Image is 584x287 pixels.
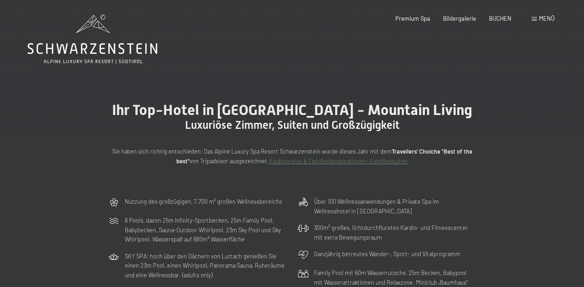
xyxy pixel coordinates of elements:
span: Menü [539,15,555,22]
a: BUCHEN [489,15,511,22]
p: 6 Pools, davon 25m Infinity-Sportbecken, 25m Family Pool, Babybecken, Sauna-Outdoor Whirlpool, 23... [125,216,286,244]
p: Über 100 Wellnessanwendungen & Private Spa im Wellnesshotel in [GEOGRAPHIC_DATA] [314,197,476,216]
p: SKY SPA: hoch über den Dächern von Luttach genießen Sie einen 23m Pool, einen Whirlpool, Panorama... [125,252,286,280]
span: Luxuriöse Zimmer, Suiten und Großzügigkeit [185,119,399,132]
a: Bildergalerie [443,15,476,22]
a: Kinderpreise & Familienkonbinationen- Familiensuiten [269,157,408,165]
strong: Travellers' Choiche "Best of the best" [176,148,472,164]
p: Nutzung des großzügigen, 7.700 m² großen Wellnessbereichs [125,197,282,206]
p: 300m² großes, lichtdurchflutetes Kardio- und Fitnesscenter mit extra Bewegungsraum [314,223,476,242]
p: Ganzjährig betreutes Wander-, Sport- und Vitalprogramm [314,249,460,258]
a: Premium Spa [395,15,430,22]
p: Sie haben sich richtig entschieden: Das Alpine Luxury Spa Resort Schwarzenstein wurde dieses Jahr... [108,147,476,166]
span: Ihr Top-Hotel in [GEOGRAPHIC_DATA] - Mountain Living [112,101,472,119]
